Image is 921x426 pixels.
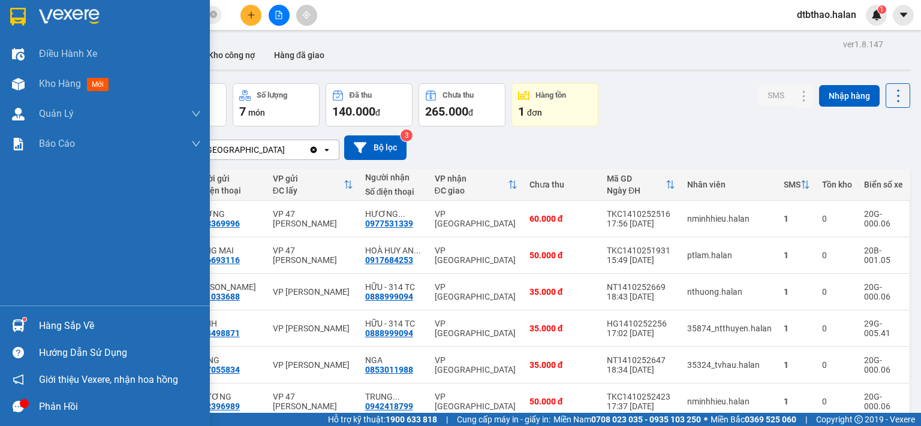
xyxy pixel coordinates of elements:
[269,5,290,26] button: file-add
[864,282,903,301] div: 20G-000.06
[784,214,810,223] div: 1
[13,374,24,385] span: notification
[607,246,675,255] div: TKC1410251931
[192,219,240,228] div: 0888369996
[854,415,863,424] span: copyright
[350,91,372,99] div: Đã thu
[257,91,287,99] div: Số lượng
[871,10,882,20] img: icon-new-feature
[393,392,400,401] span: ...
[192,255,240,265] div: 0976693116
[607,292,675,301] div: 18:43 [DATE]
[198,41,264,70] button: Kho công nợ
[529,180,595,189] div: Chưa thu
[365,209,423,219] div: HƯƠNG CƯỜNG 314.TC
[273,392,353,411] div: VP 47 [PERSON_NAME]
[273,246,353,265] div: VP 47 [PERSON_NAME]
[39,46,97,61] span: Điều hành xe
[365,292,413,301] div: 0888999094
[192,355,261,365] div: TRUNG
[822,360,852,370] div: 0
[191,109,201,119] span: down
[529,397,595,406] div: 50.000 đ
[784,397,810,406] div: 1
[273,287,353,297] div: VP [PERSON_NAME]
[192,365,240,374] div: 0987055834
[296,5,317,26] button: aim
[822,214,852,223] div: 0
[39,106,74,121] span: Quản Lý
[375,108,380,117] span: đ
[365,401,413,411] div: 0942418799
[745,415,796,424] strong: 0369 525 060
[210,10,217,21] span: close-circle
[878,5,886,14] sup: 1
[192,209,261,219] div: HƯƠNG
[87,78,109,91] span: mới
[822,397,852,406] div: 0
[12,138,25,150] img: solution-icon
[784,180,800,189] div: SMS
[864,246,903,265] div: 20B-001.05
[365,282,423,292] div: HỮU - 314 TC
[192,328,240,338] div: 0984498871
[401,129,413,141] sup: 3
[332,104,375,119] span: 140.000
[687,250,772,260] div: ptlam.halan
[607,209,675,219] div: TKC1410252516
[822,287,852,297] div: 0
[704,417,708,422] span: ⚪️
[273,186,344,195] div: ĐC lấy
[607,174,666,183] div: Mã GD
[273,360,353,370] div: VP [PERSON_NAME]
[192,392,261,401] div: A DƯƠNG
[267,169,359,201] th: Toggle SortBy
[607,401,675,411] div: 17:37 [DATE]
[527,108,542,117] span: đơn
[435,246,517,265] div: VP [GEOGRAPHIC_DATA]
[687,287,772,297] div: nthuong.halan
[535,91,566,99] div: Hàng tồn
[365,365,413,374] div: 0853011988
[601,169,681,201] th: Toggle SortBy
[758,84,794,106] button: SMS
[414,246,421,255] span: ...
[192,246,261,255] div: HƯNG MAI
[784,250,810,260] div: 1
[386,415,437,424] strong: 1900 633 818
[607,328,675,338] div: 17:02 [DATE]
[210,11,217,18] span: close-circle
[784,360,810,370] div: 1
[419,83,505,126] button: Chưa thu265.000đ
[822,250,852,260] div: 0
[864,355,903,374] div: 20G-000.06
[607,282,675,292] div: NT1410252669
[39,344,201,362] div: Hướng dẫn sử dụng
[365,319,423,328] div: HỮU - 314 TC
[443,91,474,99] div: Chưa thu
[275,11,283,19] span: file-add
[822,324,852,333] div: 0
[365,255,413,265] div: 0917684253
[864,209,903,228] div: 20G-000.06
[365,246,423,255] div: HOÀ HUY ANH 314 TC
[687,360,772,370] div: 35324_tvhau.halan
[425,104,468,119] span: 265.000
[273,174,344,183] div: VP gửi
[591,415,701,424] strong: 0708 023 035 - 0935 103 250
[687,214,772,223] div: nminhhieu.halan
[240,5,261,26] button: plus
[39,317,201,335] div: Hàng sắp về
[365,355,423,365] div: NGA
[518,104,525,119] span: 1
[23,318,26,321] sup: 1
[10,8,26,26] img: logo-vxr
[687,397,772,406] div: nminhhieu.halan
[435,282,517,301] div: VP [GEOGRAPHIC_DATA]
[12,108,25,120] img: warehouse-icon
[898,10,909,20] span: caret-down
[511,83,598,126] button: Hàng tồn1đơn
[843,38,883,51] div: ver 1.8.147
[39,398,201,416] div: Phản hồi
[192,174,261,183] div: Người gửi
